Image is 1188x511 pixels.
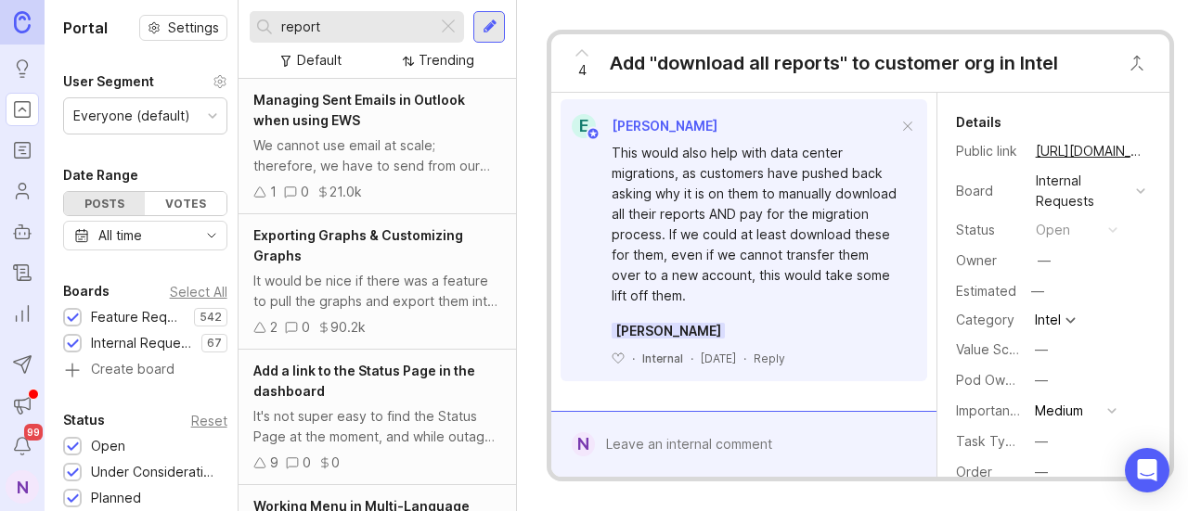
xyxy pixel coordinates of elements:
[691,351,693,366] div: ·
[578,60,587,81] span: 4
[329,182,362,202] div: 21.0k
[561,114,717,138] a: E[PERSON_NAME]
[270,317,278,338] div: 2
[419,50,474,70] div: Trending
[139,15,227,41] button: Settings
[63,70,154,93] div: User Segment
[6,389,39,422] button: Announcements
[200,310,222,325] p: 542
[98,225,142,246] div: All time
[1036,220,1070,240] div: open
[168,19,219,37] span: Settings
[73,106,190,126] div: Everyone (default)
[91,333,192,353] div: Internal Requests
[956,464,992,479] label: Order
[297,50,342,70] div: Default
[331,453,340,473] div: 0
[956,285,1016,298] div: Estimated
[145,192,226,215] div: Votes
[24,424,43,441] span: 99
[1030,139,1151,163] a: [URL][DOMAIN_NAME]
[302,317,310,338] div: 0
[301,182,309,202] div: 0
[1035,370,1048,390] div: —
[632,351,635,366] div: ·
[270,453,278,473] div: 9
[956,141,1021,161] div: Public link
[6,297,39,330] a: Reporting
[6,52,39,85] a: Ideas
[6,134,39,167] a: Roadmaps
[1035,313,1061,326] div: Intel
[91,462,218,482] div: Under Consideration
[1035,462,1048,482] div: —
[207,336,222,351] p: 67
[610,50,1058,76] div: Add "download all reports" to customer org in Intel
[330,317,366,338] div: 90.2k
[701,351,736,365] time: [DATE]
[1118,45,1156,82] button: Close button
[91,436,125,456] div: Open
[253,92,465,128] span: Managing Sent Emails in Outlook when using EWS
[587,127,600,141] img: member badge
[956,372,1051,388] label: Pod Ownership
[1035,401,1083,421] div: Medium
[612,323,725,339] span: [PERSON_NAME]
[956,341,1027,357] label: Value Scale
[642,351,683,366] div: Internal
[63,17,108,39] h1: Portal
[743,351,746,366] div: ·
[253,363,475,399] span: Add a link to the Status Page in the dashboard
[281,17,430,37] input: Search...
[191,415,227,426] div: Reset
[63,280,110,302] div: Boards
[6,348,39,381] button: Send to Autopilot
[239,214,516,350] a: Exporting Graphs & Customizing GraphsIt would be nice if there was a feature to pull the graphs a...
[6,256,39,289] a: Changelog
[1035,431,1048,452] div: —
[956,402,1026,418] label: Importance
[253,227,463,263] span: Exporting Graphs & Customizing Graphs
[956,220,1021,240] div: Status
[197,228,226,243] svg: toggle icon
[1036,171,1129,211] div: Internal Requests
[6,174,39,208] a: Users
[956,250,1021,271] div: Owner
[63,363,227,379] a: Create board
[91,307,185,327] div: Feature Requests
[956,181,1021,201] div: Board
[64,192,145,215] div: Posts
[1125,448,1169,492] div: Open Intercom Messenger
[1035,339,1048,360] div: —
[239,350,516,485] a: Add a link to the Status Page in the dashboardIt's not super easy to find the Status Page at the ...
[253,271,501,312] div: It would be nice if there was a feature to pull the graphs and export them into a PowerPoint. We ...
[14,11,31,32] img: Canny Home
[956,433,1022,449] label: Task Type
[6,93,39,126] a: Portal
[170,287,227,297] div: Select All
[6,215,39,249] a: Autopilot
[239,79,516,214] a: Managing Sent Emails in Outlook when using EWSWe cannot use email at scale; therefore, we have to...
[253,135,501,176] div: We cannot use email at scale; therefore, we have to send from our own email boxes. We also need t...
[270,182,277,202] div: 1
[1038,250,1051,271] div: —
[956,111,1001,134] div: Details
[612,143,897,306] div: This would also help with data center migrations, as customers have pushed back asking why it is ...
[253,406,501,447] div: It's not super easy to find the Status Page at the moment, and while outages and issues are rare,...
[572,114,596,138] div: E
[956,310,1021,330] div: Category
[91,488,141,508] div: Planned
[63,409,105,431] div: Status
[754,351,785,366] div: Reply
[572,432,594,456] div: N
[1026,279,1050,303] div: —
[303,453,311,473] div: 0
[6,470,39,504] button: N
[63,164,138,186] div: Date Range
[612,118,717,134] span: [PERSON_NAME]
[6,429,39,463] button: Notifications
